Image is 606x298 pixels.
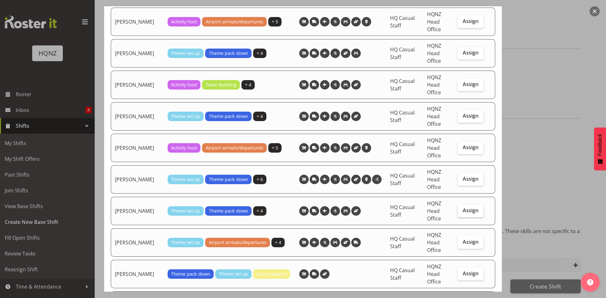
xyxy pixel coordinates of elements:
span: Airport arrivals/departures [206,18,263,25]
span: + 6 [257,176,263,183]
span: Theme pack down [209,50,248,57]
td: [PERSON_NAME] [111,102,164,131]
span: Theme set up [171,207,200,214]
span: HQNZ Head Office [427,11,441,33]
span: Assign [463,144,478,150]
span: + 4 [275,239,281,246]
td: [PERSON_NAME] [111,8,164,36]
span: Theme set up [171,50,200,57]
img: help-xxl-2.png [587,279,593,285]
span: HQNZ Head Office [427,263,441,285]
td: [PERSON_NAME] [111,71,164,99]
span: Theme set up [219,271,248,278]
span: Theme pack down [209,207,248,214]
span: HQ Casual Staff [390,15,415,29]
span: Airport arrivals/departures [209,239,266,246]
span: Assign [463,113,478,119]
span: + 5 [272,18,278,25]
span: Theme set up [171,176,200,183]
span: HQ Casual Staff [390,78,415,92]
span: Assign [463,18,478,24]
span: HQNZ Head Office [427,168,441,190]
span: + 5 [272,144,278,151]
span: HQ Casual Staff [390,141,415,155]
span: Airport arrivals/departures [206,144,263,151]
span: HQ Casual Staff [390,267,415,281]
span: Assign [463,176,478,182]
span: Theme set up [171,239,200,246]
span: HQNZ Head Office [427,137,441,159]
button: Feedback - Show survey [594,127,606,170]
span: HQ Casual Staff [390,235,415,250]
td: [PERSON_NAME] [111,197,164,225]
span: Assign [463,270,478,277]
td: [PERSON_NAME] [111,134,164,162]
td: [PERSON_NAME] [111,39,164,67]
span: HQNZ Head Office [427,200,441,222]
span: HQ Casual Staff [390,46,415,61]
span: Theme pack down [209,113,248,120]
span: Assign [463,239,478,245]
span: Assign [463,207,478,213]
span: HQ Casual Staff [390,204,415,218]
span: Theme pack down [171,271,210,278]
span: Event support [257,271,287,278]
span: Activity host [171,18,197,25]
span: Activity host [171,144,197,151]
span: Assign [463,81,478,87]
td: [PERSON_NAME] [111,165,164,194]
span: + 4 [257,50,263,57]
span: HQNZ Head Office [427,231,441,254]
span: + 4 [257,113,263,120]
span: Theme pack down [209,176,248,183]
span: + 4 [245,81,251,88]
span: Feedback [597,134,603,156]
span: HQNZ Head Office [427,105,441,127]
span: HQNZ Head Office [427,42,441,64]
td: [PERSON_NAME] [111,260,164,288]
span: HQNZ Head Office [427,74,441,96]
span: Theme set up [171,113,200,120]
span: Activity host [171,81,197,88]
span: HQ Casual Staff [390,109,415,124]
span: Team Building [206,81,236,88]
span: Assign [463,50,478,56]
span: + 4 [257,207,263,214]
span: HQ Casual Staff [390,172,415,187]
td: [PERSON_NAME] [111,228,164,257]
